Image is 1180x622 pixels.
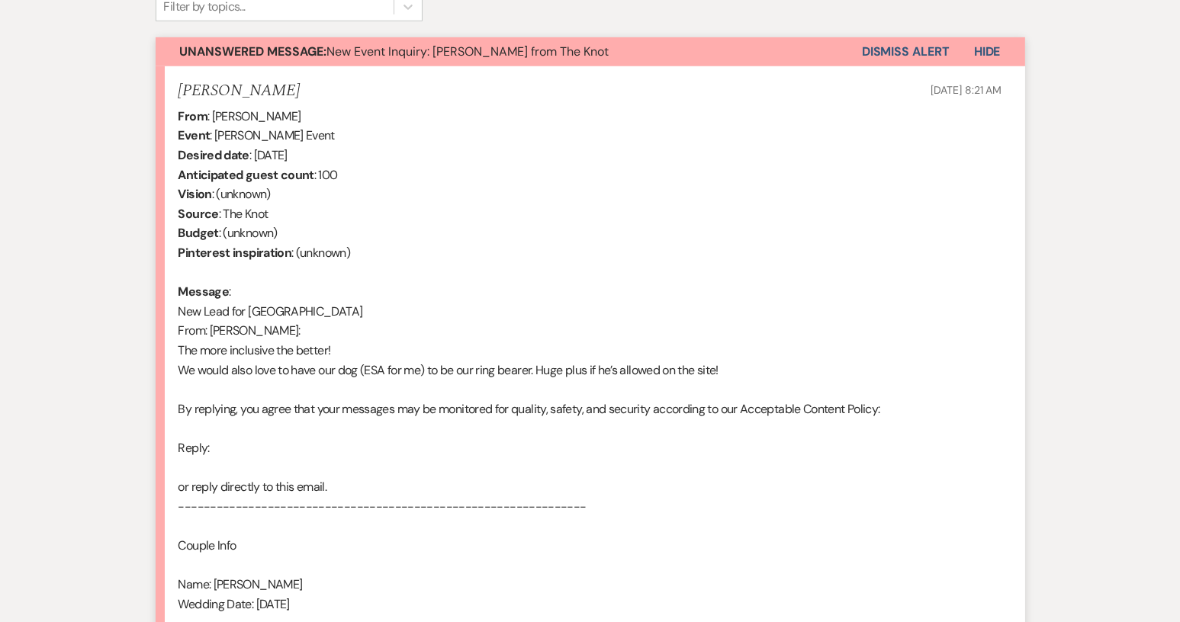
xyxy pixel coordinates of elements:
[178,147,249,163] b: Desired date
[180,43,327,59] strong: Unanswered Message:
[178,225,219,241] b: Budget
[180,43,609,59] span: New Event Inquiry: [PERSON_NAME] from The Knot
[950,37,1025,66] button: Hide
[178,167,314,183] b: Anticipated guest count
[178,186,212,202] b: Vision
[178,82,300,101] h5: [PERSON_NAME]
[178,127,211,143] b: Event
[178,245,292,261] b: Pinterest inspiration
[156,37,862,66] button: Unanswered Message:New Event Inquiry: [PERSON_NAME] from The Knot
[178,206,219,222] b: Source
[931,83,1002,97] span: [DATE] 8:21 AM
[974,43,1001,59] span: Hide
[862,37,950,66] button: Dismiss Alert
[178,108,207,124] b: From
[178,284,230,300] b: Message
